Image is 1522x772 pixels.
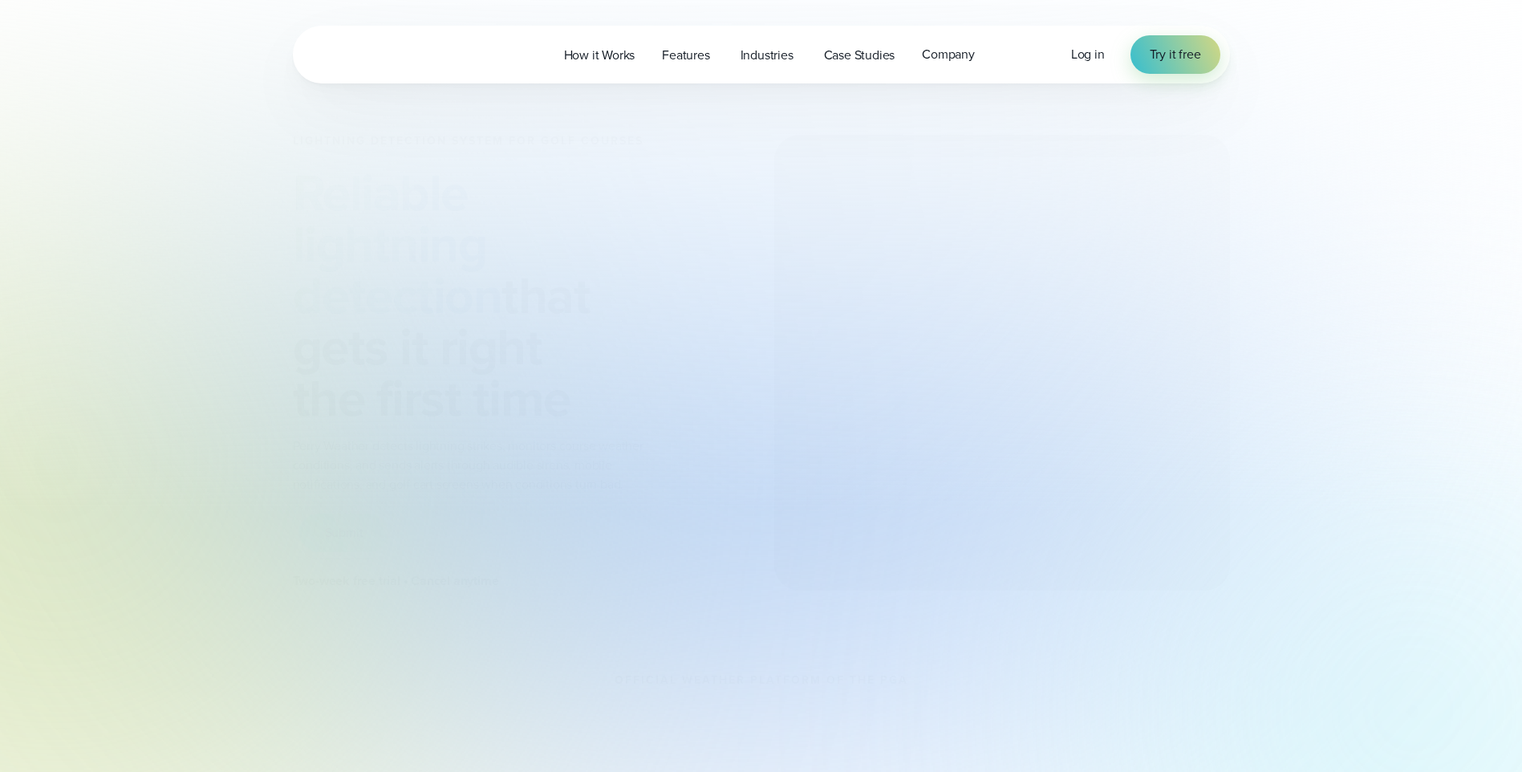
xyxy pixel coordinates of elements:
[741,46,793,65] span: Industries
[824,46,895,65] span: Case Studies
[1071,45,1105,63] span: Log in
[1071,45,1105,64] a: Log in
[564,46,635,65] span: How it Works
[550,39,649,71] a: How it Works
[662,46,709,65] span: Features
[1150,45,1201,64] span: Try it free
[1130,35,1220,74] a: Try it free
[922,45,975,64] span: Company
[810,39,909,71] a: Case Studies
